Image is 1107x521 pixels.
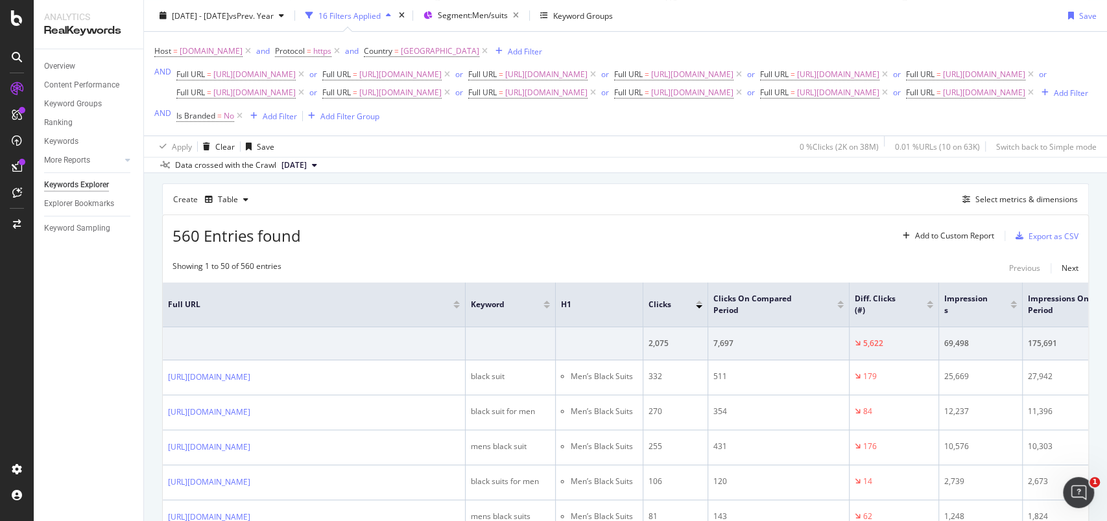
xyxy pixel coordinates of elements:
[309,86,317,98] button: or
[455,68,463,80] button: or
[791,69,795,80] span: =
[855,293,907,316] span: Diff. Clicks (#)
[1039,68,1047,80] button: or
[44,116,73,130] div: Ranking
[1079,10,1097,21] div: Save
[649,371,702,382] div: 332
[863,371,877,382] div: 179
[893,86,901,98] button: or
[359,65,442,84] span: [URL][DOMAIN_NAME]
[359,84,442,102] span: [URL][DOMAIN_NAME]
[154,108,171,119] div: AND
[44,197,114,211] div: Explorer Bookmarks
[44,23,133,38] div: RealKeywords
[207,87,211,98] span: =
[601,87,609,98] div: or
[915,232,994,240] div: Add to Custom Report
[863,476,872,487] div: 14
[614,87,643,98] span: Full URL
[353,69,357,80] span: =
[957,192,1078,207] button: Select metrics & dimensions
[713,293,818,316] span: Clicks On Compared Period
[168,406,250,419] a: [URL][DOMAIN_NAME]
[1009,262,1040,273] div: Previous
[535,5,618,26] button: Keyword Groups
[176,69,205,80] span: Full URL
[257,141,274,152] div: Save
[944,371,1017,382] div: 25,669
[322,87,351,98] span: Full URL
[168,441,250,454] a: [URL][DOMAIN_NAME]
[898,226,994,246] button: Add to Custom Report
[1063,5,1097,26] button: Save
[168,371,250,384] a: [URL][DOMAIN_NAME]
[943,65,1025,84] span: [URL][DOMAIN_NAME]
[256,45,270,57] button: and
[649,441,702,452] div: 255
[322,69,351,80] span: Full URL
[505,65,588,84] span: [URL][DOMAIN_NAME]
[1054,87,1088,98] div: Add Filter
[975,194,1078,205] div: Select metrics & dimensions
[1063,477,1094,508] iframe: Intercom live chat
[455,69,463,80] div: or
[713,441,844,452] div: 431
[318,10,381,21] div: 16 Filters Applied
[893,87,901,98] div: or
[218,196,238,203] div: Table
[499,69,503,80] span: =
[747,86,755,98] button: or
[44,197,134,211] a: Explorer Bookmarks
[906,69,934,80] span: Full URL
[649,476,702,487] div: 106
[601,68,609,80] button: or
[455,86,463,98] button: or
[943,84,1025,102] span: [URL][DOMAIN_NAME]
[553,10,613,21] div: Keyword Groups
[180,42,243,60] span: [DOMAIN_NAME]
[455,87,463,98] div: or
[276,157,322,173] button: [DATE]
[713,371,844,382] div: 511
[505,84,588,102] span: [URL][DOMAIN_NAME]
[154,45,171,56] span: Host
[797,84,879,102] span: [URL][DOMAIN_NAME]
[44,135,78,148] div: Keywords
[213,84,296,102] span: [URL][DOMAIN_NAME]
[651,65,733,84] span: [URL][DOMAIN_NAME]
[1036,85,1088,100] button: Add Filter
[508,45,542,56] div: Add Filter
[791,87,795,98] span: =
[154,136,192,157] button: Apply
[863,338,883,349] div: 5,622
[320,110,379,121] div: Add Filter Group
[154,5,289,26] button: [DATE] - [DATE]vsPrev. Year
[760,87,789,98] span: Full URL
[44,97,134,111] a: Keyword Groups
[173,225,301,246] span: 560 Entries found
[601,69,609,80] div: or
[471,441,550,452] div: mens black suit
[207,69,211,80] span: =
[44,154,90,167] div: More Reports
[176,87,205,98] span: Full URL
[215,141,235,152] div: Clear
[309,87,317,98] div: or
[760,69,789,80] span: Full URL
[256,45,270,56] div: and
[44,222,134,235] a: Keyword Sampling
[345,45,359,56] div: and
[364,45,392,56] span: Country
[713,476,844,487] div: 120
[303,108,379,124] button: Add Filter Group
[396,9,407,22] div: times
[313,42,331,60] span: https
[44,135,134,148] a: Keywords
[394,45,399,56] span: =
[309,68,317,80] button: or
[44,97,102,111] div: Keyword Groups
[275,45,305,56] span: Protocol
[936,87,941,98] span: =
[944,406,1017,417] div: 12,237
[1039,69,1047,80] div: or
